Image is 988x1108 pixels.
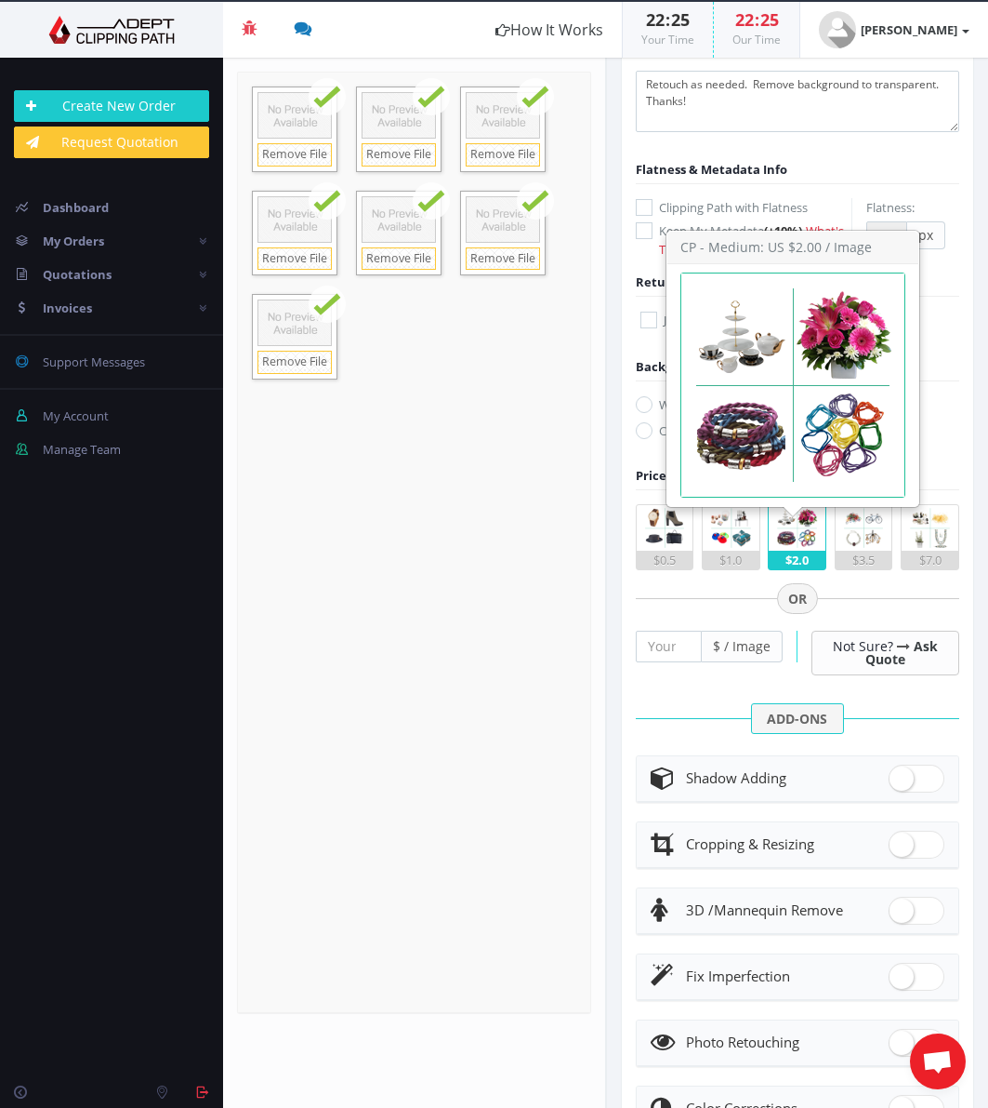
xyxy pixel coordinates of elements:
[708,505,754,551] img: 2.png
[902,551,958,569] div: $7.0
[477,2,622,58] a: How It Works
[751,703,844,735] span: ADD-ONS
[362,143,436,167] a: Remove File
[907,505,953,551] img: 5.png
[686,901,843,919] span: Mannequin Remove
[910,1034,966,1089] a: Open chat
[43,441,121,458] span: Manage Team
[636,161,787,178] span: Flatness & Metadata Info
[754,8,760,31] span: :
[866,198,915,217] label: Flatness:
[636,421,689,440] label: Color
[907,221,945,249] span: px
[841,505,887,551] img: 4.png
[466,247,540,271] a: Remove File
[257,247,332,271] a: Remove File
[774,505,820,551] img: 3.png
[865,637,938,668] a: Ask Quote
[636,274,766,290] span: Returned File Format
[686,834,814,853] span: Cropping & Resizing
[257,351,332,374] a: Remove File
[671,8,690,31] span: 25
[466,143,540,167] a: Remove File
[14,90,209,122] a: Create New Order
[636,395,692,414] label: White
[43,354,145,370] span: Support Messages
[836,551,892,569] div: $3.5
[14,127,209,158] a: Request Quotation
[636,631,702,662] input: Your Price
[43,199,109,216] span: Dashboard
[646,8,665,31] span: 22
[636,198,851,217] label: Clipping Path with Flatness
[43,266,112,283] span: Quotations
[636,466,873,485] div: Choose Image Complexity
[681,274,904,497] img: 3.png
[362,247,436,271] a: Remove File
[703,551,759,569] div: $1.0
[43,300,92,316] span: Invoices
[686,768,786,787] span: Shadow Adding
[636,221,851,259] label: Keep My Metadata -
[665,8,671,31] span: :
[43,407,109,424] span: My Account
[769,551,825,569] div: $2.0
[257,143,332,167] a: Remove File
[686,901,714,919] span: 3D /
[636,467,718,484] span: Price / Image:
[686,1033,799,1051] span: Photo Retouching
[861,21,957,38] strong: [PERSON_NAME]
[637,551,693,569] div: $0.5
[686,967,790,985] span: Fix Imperfection
[819,11,856,48] img: user_default.jpg
[732,32,781,47] small: Our Time
[636,357,763,376] div: Background Options:
[642,505,688,551] img: 1.png
[833,637,893,655] span: Not Sure?
[702,631,783,662] span: $ / Image
[667,232,918,264] h3: CP - Medium: US $2.00 / Image
[760,8,779,31] span: 25
[800,2,988,58] a: [PERSON_NAME]
[43,233,104,249] span: My Orders
[764,222,802,239] span: (+10%)
[640,311,682,329] label: JPG
[14,16,209,44] img: Adept Graphics
[777,583,818,615] span: OR
[641,32,694,47] small: Your Time
[735,8,754,31] span: 22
